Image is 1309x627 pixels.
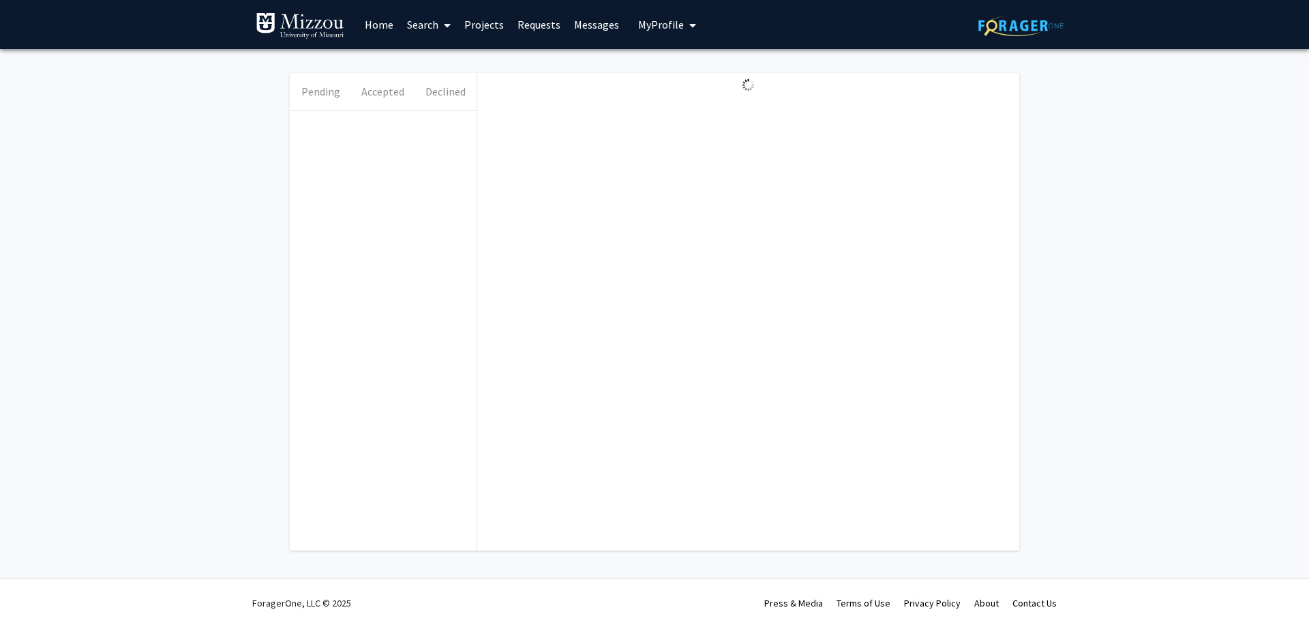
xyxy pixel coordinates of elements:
img: Loading [736,73,760,97]
a: Press & Media [764,597,823,609]
a: Messages [567,1,626,48]
a: Contact Us [1012,597,1057,609]
a: Terms of Use [837,597,890,609]
button: Accepted [352,73,414,110]
a: Privacy Policy [904,597,961,609]
img: ForagerOne Logo [978,15,1064,36]
a: Requests [511,1,567,48]
a: About [974,597,999,609]
a: Home [358,1,400,48]
a: Projects [457,1,511,48]
button: Pending [290,73,352,110]
button: Declined [415,73,477,110]
div: ForagerOne, LLC © 2025 [252,579,351,627]
img: University of Missouri Logo [256,12,344,40]
a: Search [400,1,457,48]
span: My Profile [638,18,684,31]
